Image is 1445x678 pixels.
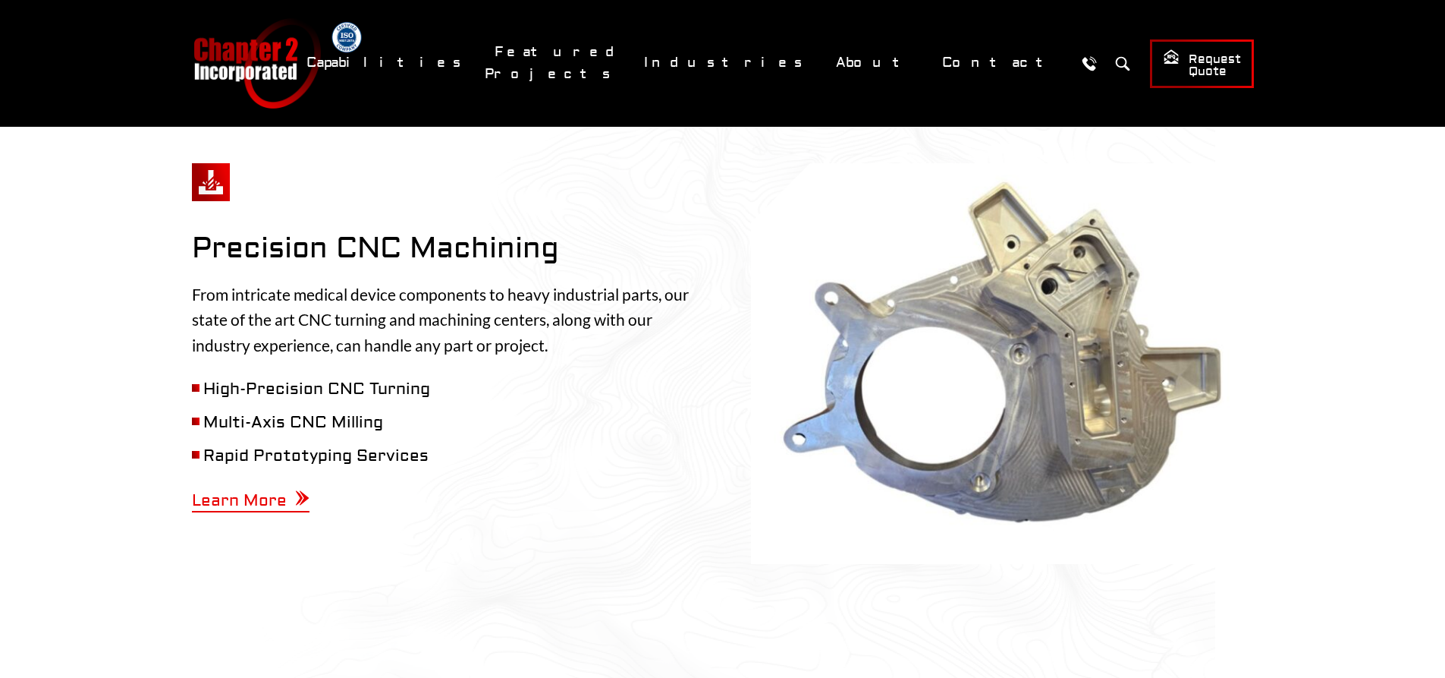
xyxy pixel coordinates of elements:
p: From intricate medical device components to heavy industrial parts, our state of the art CNC turn... [192,282,695,358]
a: Industries [634,46,818,79]
span: Learn More [192,490,309,511]
a: About [826,46,925,79]
li: Multi-Axis CNC Milling [192,410,695,436]
a: Chapter 2 Incorporated [192,18,321,109]
button: Search [1109,49,1137,77]
a: Contact [932,46,1068,79]
a: Featured Projects [485,36,627,90]
a: Request Quote [1150,39,1254,88]
span: Request Quote [1163,49,1241,80]
li: Rapid Prototyping Services [192,443,695,469]
a: Capabilities [297,46,477,79]
li: High-Precision CNC Turning [192,377,695,402]
h2: Precision CNC Machining [192,232,695,266]
a: Learn More [192,490,309,512]
a: Call Us [1076,49,1104,77]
